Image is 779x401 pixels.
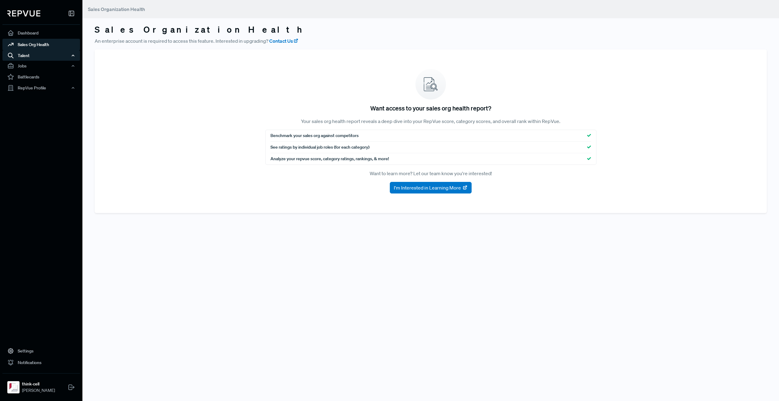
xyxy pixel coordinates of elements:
[7,10,40,16] img: RepVue
[265,117,596,125] p: Your sales org health report reveals a deep dive into your RepVue score, category scores, and ove...
[2,83,80,93] button: RepVue Profile
[270,144,369,150] span: See ratings by individual job roles (for each category)
[2,61,80,71] button: Jobs
[2,345,80,357] a: Settings
[394,184,461,191] span: I'm Interested in Learning More
[370,104,491,112] h5: Want access to your sales org health report?
[2,357,80,368] a: Notifications
[22,381,55,387] strong: think-cell
[265,170,596,177] p: Want to learn more? Let our team know you're interested!
[2,39,80,50] a: Sales Org Health
[2,373,80,396] a: think-cellthink-cell[PERSON_NAME]
[390,182,472,193] button: I'm Interested in Learning More
[2,50,80,61] button: Talent
[269,37,299,45] a: Contact Us
[95,24,767,35] h3: Sales Organization Health
[88,6,145,12] span: Sales Organization Health
[95,37,767,45] p: An enterprise account is required to access this feature. Interested in upgrading?
[2,71,80,83] a: Battlecards
[22,387,55,394] span: [PERSON_NAME]
[9,382,18,392] img: think-cell
[270,156,389,162] span: Analyze your repvue score, category ratings, rankings, & more!
[2,27,80,39] a: Dashboard
[270,132,359,139] span: Benchmark your sales org against competitors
